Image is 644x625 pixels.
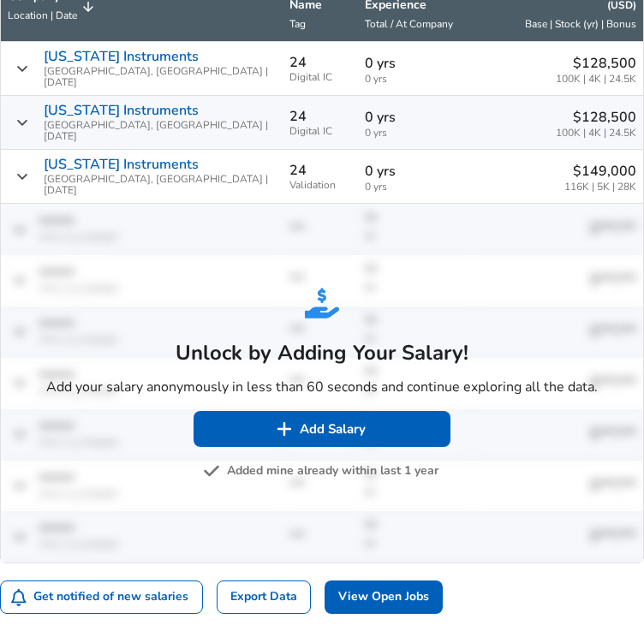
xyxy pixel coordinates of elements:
[44,103,199,118] p: [US_STATE] Instruments
[46,377,598,397] p: Add your salary anonymously in less than 60 seconds and continue exploring all the data.
[289,163,307,178] p: 24
[276,420,293,437] img: svg+xml;base64,PHN2ZyB4bWxucz0iaHR0cDovL3d3dy53My5vcmcvMjAwMC9zdmciIGZpbGw9IiNmZmZmZmYiIHZpZXdCb3...
[289,55,307,70] p: 24
[289,180,351,191] span: Validation
[194,411,450,447] button: Add Salary
[44,174,276,196] span: [GEOGRAPHIC_DATA], [GEOGRAPHIC_DATA] | [DATE]
[289,72,351,83] span: Digital IC
[289,126,351,137] span: Digital IC
[365,128,466,139] span: 0 yrs
[289,17,306,31] span: Tag
[44,157,199,172] p: [US_STATE] Instruments
[203,462,220,479] img: svg+xml;base64,PHN2ZyB4bWxucz0iaHR0cDovL3d3dy53My5vcmcvMjAwMC9zdmciIGZpbGw9IiM3NTc1NzUiIHZpZXdCb3...
[44,66,276,88] span: [GEOGRAPHIC_DATA], [GEOGRAPHIC_DATA] | [DATE]
[44,120,276,142] span: [GEOGRAPHIC_DATA], [GEOGRAPHIC_DATA] | [DATE]
[8,9,77,22] span: Location | Date
[217,580,311,614] a: Export Data
[564,182,636,193] span: 116K | 5K | 28K
[525,17,636,31] span: Base | Stock (yr) | Bonus
[365,182,466,193] span: 0 yrs
[325,580,443,614] a: View Open Jobs
[365,17,453,31] span: Total / At Company
[46,339,598,366] h5: Unlock by Adding Your Salary!
[44,49,199,64] p: [US_STATE] Instruments
[556,53,636,74] p: $128,500
[556,74,636,85] span: 100K | 4K | 24.5K
[365,74,466,85] span: 0 yrs
[365,53,466,74] p: 0 yrs
[564,161,636,182] p: $149,000
[556,107,636,128] p: $128,500
[206,461,438,482] button: Added mine already within last 1 year
[289,109,307,124] p: 24
[556,128,636,139] span: 100K | 4K | 24.5K
[365,107,466,128] p: 0 yrs
[1,581,202,613] button: Get notified of new salaries
[305,286,339,320] img: svg+xml;base64,PHN2ZyB4bWxucz0iaHR0cDovL3d3dy53My5vcmcvMjAwMC9zdmciIGZpbGw9IiMyNjhERUMiIHZpZXdCb3...
[365,161,466,182] p: 0 yrs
